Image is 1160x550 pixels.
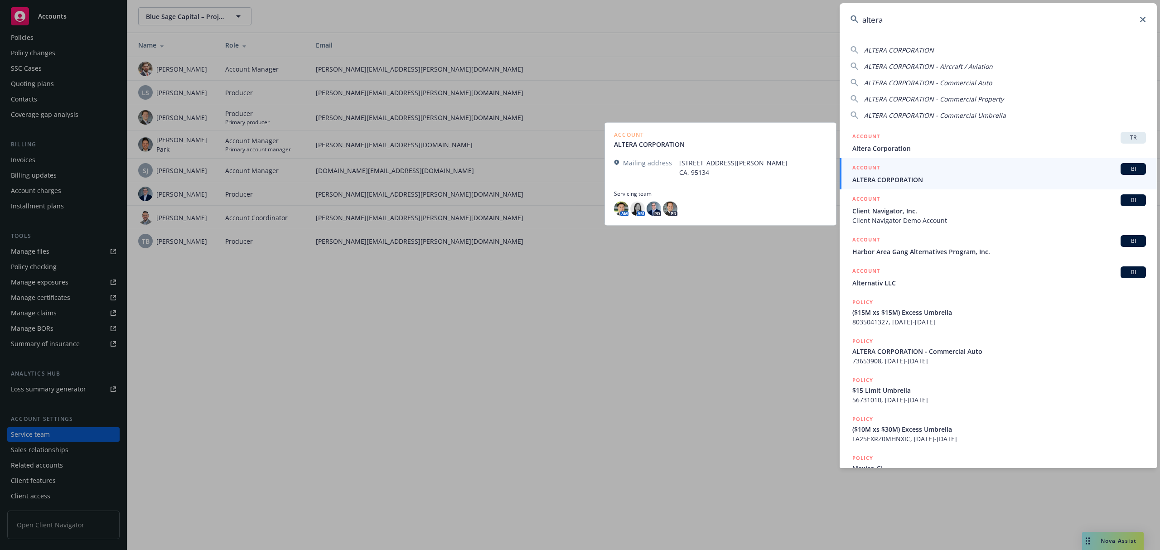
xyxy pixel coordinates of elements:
span: Altera Corporation [852,144,1146,153]
span: $15 Limit Umbrella [852,386,1146,395]
a: POLICY($15M xs $15M) Excess Umbrella8035041327, [DATE]-[DATE] [840,293,1157,332]
span: ($15M xs $15M) Excess Umbrella [852,308,1146,317]
span: ALTERA CORPORATION - Commercial Auto [864,78,992,87]
a: ACCOUNTBIAlternativ LLC [840,261,1157,293]
a: ACCOUNTTRAltera Corporation [840,127,1157,158]
span: ($10M xs $30M) Excess Umbrella [852,425,1146,434]
span: BI [1124,165,1142,173]
span: TR [1124,134,1142,142]
span: BI [1124,268,1142,276]
span: ALTERA CORPORATION - Commercial Auto [852,347,1146,356]
span: 8035041327, [DATE]-[DATE] [852,317,1146,327]
span: Client Navigator Demo Account [852,216,1146,225]
a: ACCOUNTBIHarbor Area Gang Alternatives Program, Inc. [840,230,1157,261]
a: POLICYALTERA CORPORATION - Commercial Auto73653908, [DATE]-[DATE] [840,332,1157,371]
input: Search... [840,3,1157,36]
h5: POLICY [852,415,873,424]
h5: POLICY [852,454,873,463]
a: POLICYMexico GL [840,449,1157,487]
h5: POLICY [852,298,873,307]
span: ALTERA CORPORATION [852,175,1146,184]
span: BI [1124,196,1142,204]
a: ACCOUNTBIALTERA CORPORATION [840,158,1157,189]
a: ACCOUNTBIClient Navigator, Inc.Client Navigator Demo Account [840,189,1157,230]
span: ALTERA CORPORATION - Aircraft / Aviation [864,62,993,71]
span: ALTERA CORPORATION [864,46,934,54]
span: Client Navigator, Inc. [852,206,1146,216]
span: Alternativ LLC [852,278,1146,288]
span: 73653908, [DATE]-[DATE] [852,356,1146,366]
h5: POLICY [852,337,873,346]
span: Mexico GL [852,463,1146,473]
span: 56731010, [DATE]-[DATE] [852,395,1146,405]
span: ALTERA CORPORATION - Commercial Property [864,95,1004,103]
span: Harbor Area Gang Alternatives Program, Inc. [852,247,1146,256]
span: ALTERA CORPORATION - Commercial Umbrella [864,111,1006,120]
span: LA25EXRZ0MHNXIC, [DATE]-[DATE] [852,434,1146,444]
span: BI [1124,237,1142,245]
h5: ACCOUNT [852,132,880,143]
h5: ACCOUNT [852,235,880,246]
a: POLICY($10M xs $30M) Excess UmbrellaLA25EXRZ0MHNXIC, [DATE]-[DATE] [840,410,1157,449]
h5: POLICY [852,376,873,385]
h5: ACCOUNT [852,266,880,277]
a: POLICY$15 Limit Umbrella56731010, [DATE]-[DATE] [840,371,1157,410]
h5: ACCOUNT [852,194,880,205]
h5: ACCOUNT [852,163,880,174]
